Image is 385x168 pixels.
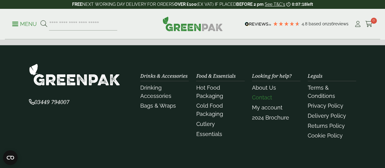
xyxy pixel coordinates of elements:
a: 0 [365,20,373,29]
a: Cold Food Packaging [196,102,223,117]
a: Contact [252,94,272,101]
a: Menu [12,20,37,27]
button: Open CMP widget [3,150,18,165]
span: 0 [371,18,377,24]
i: My Account [354,21,362,27]
a: Terms & Conditions [308,84,335,99]
p: Menu [12,20,37,28]
span: Based on [309,21,327,26]
strong: FREE [72,2,82,7]
i: Cart [365,21,373,27]
span: 4.8 [302,21,309,26]
span: left [306,2,313,7]
span: 216 [327,21,334,26]
div: 4.79 Stars [273,21,300,27]
span: 0:07:18 [292,2,306,7]
a: About Us [252,84,276,91]
a: Cutlery [196,121,215,127]
a: Delivery Policy [308,113,346,119]
a: Cookie Policy [308,132,343,139]
a: 03449 794007 [29,99,69,105]
span: 03449 794007 [29,98,69,105]
a: 2024 Brochure [252,114,289,121]
strong: BEFORE 2 pm [236,2,264,7]
span: reviews [334,21,348,26]
img: REVIEWS.io [245,22,271,26]
a: Returns Policy [308,123,345,129]
a: Hot Food Packaging [196,84,223,99]
a: Drinking Accessories [140,84,171,99]
strong: OVER £100 [174,2,197,7]
a: Essentials [196,131,222,137]
img: GreenPak Supplies [163,16,223,31]
a: See T&C's [265,2,285,7]
a: My account [252,104,282,111]
img: GreenPak Supplies [29,63,120,86]
a: Bags & Wraps [140,102,176,109]
a: Privacy Policy [308,102,343,109]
